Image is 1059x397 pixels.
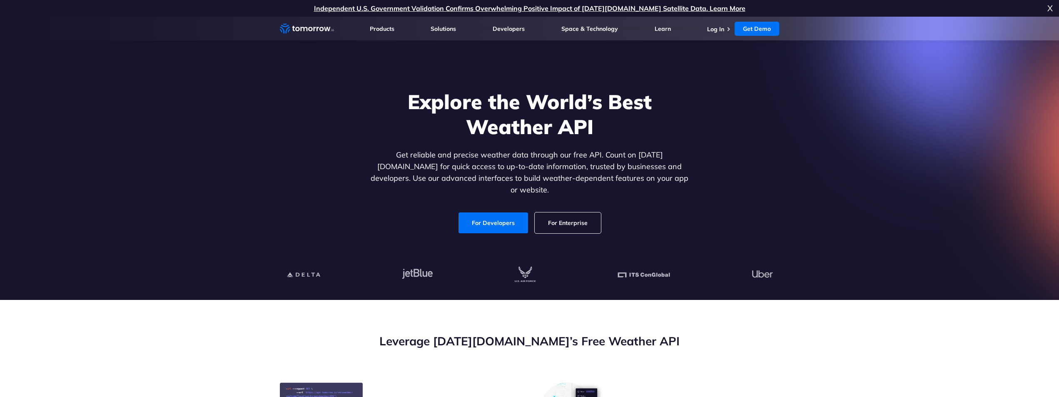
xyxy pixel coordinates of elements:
p: Get reliable and precise weather data through our free API. Count on [DATE][DOMAIN_NAME] for quic... [369,149,690,196]
a: Log In [707,25,724,33]
a: For Enterprise [535,212,601,233]
a: Get Demo [735,22,779,36]
a: Learn [655,25,671,32]
a: For Developers [458,212,528,233]
a: Home link [280,22,334,35]
a: Solutions [431,25,456,32]
h2: Leverage [DATE][DOMAIN_NAME]’s Free Weather API [280,333,780,349]
a: Developers [493,25,525,32]
a: Products [370,25,394,32]
h1: Explore the World’s Best Weather API [369,89,690,139]
a: Space & Technology [561,25,618,32]
a: Independent U.S. Government Validation Confirms Overwhelming Positive Impact of [DATE][DOMAIN_NAM... [314,4,745,12]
